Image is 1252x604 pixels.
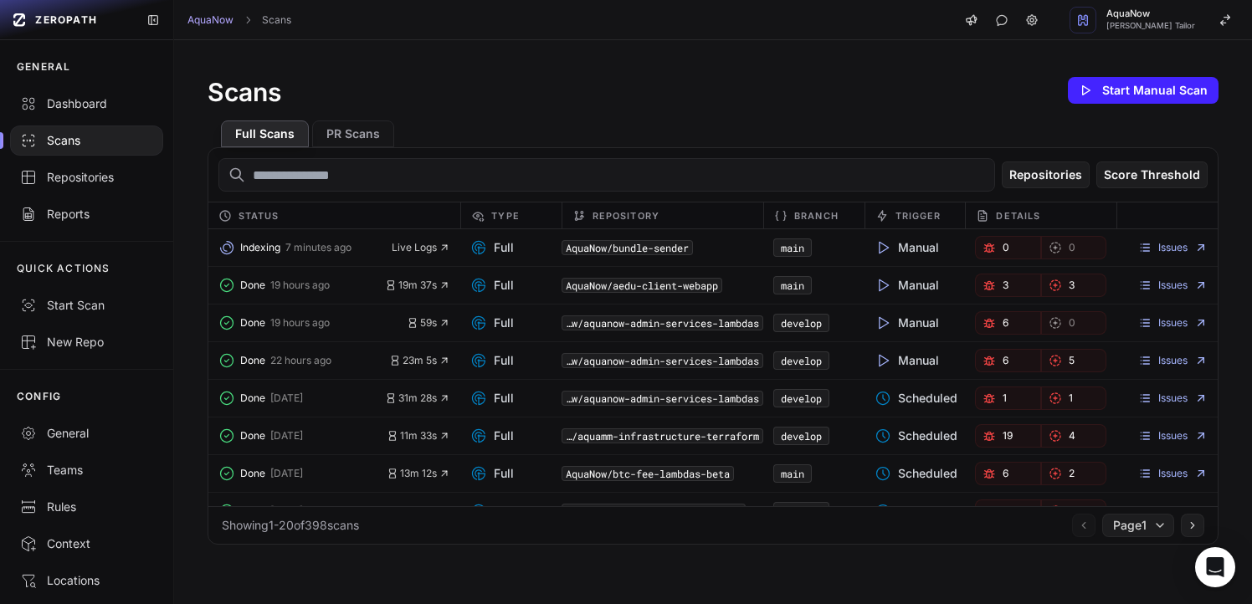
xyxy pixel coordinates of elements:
[240,504,265,518] span: Done
[781,467,804,480] a: main
[385,392,450,405] button: 31m 28s
[1113,517,1147,534] span: Page 1
[562,278,722,293] code: AquaNow/aedu-client-webapp
[1138,392,1208,405] a: Issues
[218,462,387,485] button: Done [DATE]
[240,241,280,254] span: Indexing
[20,169,153,186] div: Repositories
[470,390,514,407] span: Full
[312,120,394,147] button: PR Scans
[208,77,281,107] h1: Scans
[387,429,450,443] button: 11m 33s
[240,316,265,330] span: Done
[1041,424,1106,448] a: 4
[17,60,70,74] p: GENERAL
[385,279,450,292] button: 19m 37s
[470,239,514,256] span: Full
[389,354,450,367] button: 23m 5s
[1069,354,1075,367] span: 5
[1106,22,1195,30] span: [PERSON_NAME] Tailor
[1106,9,1195,18] span: AquaNow
[17,262,110,275] p: QUICK ACTIONS
[996,206,1040,226] span: Details
[875,503,957,520] span: Scheduled
[562,353,763,368] button: AquaNow/aquanow-admin-services-lambdas
[1041,236,1106,259] a: 0
[1102,514,1174,537] button: Page1
[1041,499,1106,523] a: 1
[975,386,1040,410] button: 1
[781,429,822,443] a: develop
[1041,386,1106,410] a: 1
[875,427,957,444] span: Scheduled
[562,466,734,481] code: AquaNow/btc-fee-lambdas-beta
[781,316,822,330] a: develop
[386,504,450,518] span: 17m 53s
[975,349,1040,372] a: 6
[975,311,1040,335] a: 6
[1138,429,1208,443] a: Issues
[781,504,822,518] a: develop
[242,14,254,26] svg: chevron right,
[794,206,839,226] span: Branch
[20,535,153,552] div: Context
[1003,392,1007,405] span: 1
[20,297,153,314] div: Start Scan
[387,467,450,480] button: 13m 12s
[270,316,330,330] span: 19 hours ago
[407,316,450,330] button: 59s
[1069,467,1075,480] span: 2
[20,499,153,515] div: Rules
[562,391,763,406] button: AquaNow/aquanow-admin-services-lambdas
[218,386,386,410] button: Done [DATE]
[240,279,265,292] span: Done
[1003,354,1008,367] span: 6
[270,504,303,518] span: [DATE]
[1041,311,1106,335] a: 0
[593,206,659,226] span: Repository
[221,120,309,147] button: Full Scans
[1069,279,1075,292] span: 3
[270,354,331,367] span: 22 hours ago
[222,517,359,534] div: Showing 1 - 20 of 398 scans
[285,241,351,254] span: 7 minutes ago
[1003,467,1008,480] span: 6
[1041,349,1106,372] a: 5
[562,428,763,443] code: AquaNow/aquamm-infrastructure-terraform
[1138,316,1208,330] a: Issues
[975,424,1040,448] a: 19
[1138,279,1208,292] a: Issues
[1003,241,1009,254] span: 0
[20,462,153,479] div: Teams
[1096,161,1208,188] button: Score Threshold
[975,236,1040,259] a: 0
[1002,161,1090,188] button: Repositories
[218,424,387,448] button: Done [DATE]
[1069,504,1073,518] span: 1
[875,465,957,482] span: Scheduled
[218,236,393,259] button: Indexing 7 minutes ago
[975,462,1040,485] a: 6
[1003,316,1008,330] span: 6
[20,334,153,351] div: New Repo
[1003,279,1008,292] span: 3
[562,315,763,330] button: AquaNow/aquanow-admin-services-lambdas
[1138,467,1208,480] a: Issues
[975,274,1040,297] button: 3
